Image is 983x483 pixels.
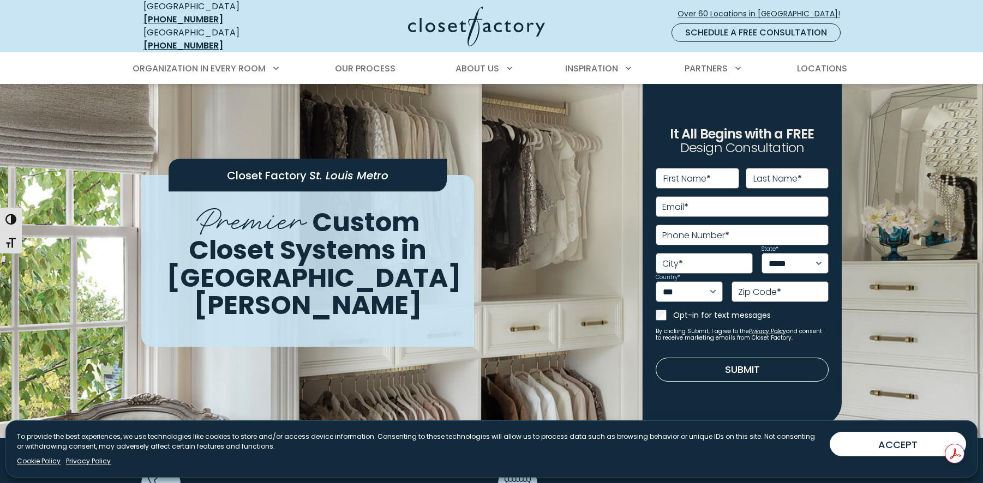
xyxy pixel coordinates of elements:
[685,62,728,75] span: Partners
[196,192,306,242] span: Premier
[335,62,395,75] span: Our Process
[678,8,849,20] span: Over 60 Locations in [GEOGRAPHIC_DATA]!
[662,259,683,268] label: City
[673,310,829,321] label: Opt-in for text messages
[565,62,618,75] span: Inspiration
[670,125,814,143] span: It All Begins with a FREE
[309,168,388,183] span: St. Louis Metro
[680,139,805,157] span: Design Consultation
[656,328,829,341] small: By clicking Submit, I agree to the and consent to receive marketing emails from Closet Factory.
[830,432,966,456] button: ACCEPT
[133,62,266,75] span: Organization in Every Room
[656,358,829,382] button: Submit
[672,23,841,42] a: Schedule a Free Consultation
[749,327,786,335] a: Privacy Policy
[455,62,499,75] span: About Us
[17,456,61,466] a: Cookie Policy
[66,456,111,466] a: Privacy Policy
[408,7,545,46] img: Closet Factory Logo
[663,174,711,183] label: First Name
[189,204,427,268] span: Custom Closet Systems in
[143,39,223,52] a: [PHONE_NUMBER]
[797,62,847,75] span: Locations
[677,4,849,23] a: Over 60 Locations in [GEOGRAPHIC_DATA]!
[738,288,781,297] label: Zip Code
[143,26,302,52] div: [GEOGRAPHIC_DATA]
[762,246,778,252] label: State
[166,259,461,323] span: [GEOGRAPHIC_DATA][PERSON_NAME]
[753,174,802,183] label: Last Name
[227,168,307,183] span: Closet Factory
[656,275,680,280] label: Country
[17,432,821,451] p: To provide the best experiences, we use technologies like cookies to store and/or access device i...
[662,231,729,240] label: Phone Number
[662,203,688,212] label: Email
[125,53,858,84] nav: Primary Menu
[143,13,223,26] a: [PHONE_NUMBER]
